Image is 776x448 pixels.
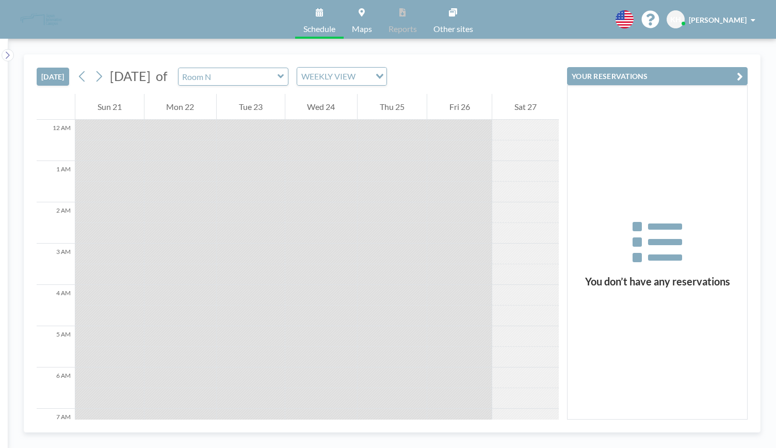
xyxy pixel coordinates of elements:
[37,367,75,409] div: 6 AM
[17,9,66,30] img: organization-logo
[433,25,473,33] span: Other sites
[359,70,369,83] input: Search for option
[37,326,75,367] div: 5 AM
[567,67,748,85] button: YOUR RESERVATIONS
[37,120,75,161] div: 12 AM
[303,25,335,33] span: Schedule
[568,275,747,288] h3: You don’t have any reservations
[427,94,492,120] div: Fri 26
[144,94,217,120] div: Mon 22
[75,94,144,120] div: Sun 21
[37,202,75,244] div: 2 AM
[285,94,358,120] div: Wed 24
[358,94,427,120] div: Thu 25
[37,285,75,326] div: 4 AM
[110,68,151,84] span: [DATE]
[492,94,559,120] div: Sat 27
[37,161,75,202] div: 1 AM
[179,68,278,85] input: Room N
[670,15,681,24] span: KH
[299,70,358,83] span: WEEKLY VIEW
[156,68,167,84] span: of
[389,25,417,33] span: Reports
[689,15,747,24] span: [PERSON_NAME]
[37,244,75,285] div: 3 AM
[352,25,372,33] span: Maps
[37,68,69,86] button: [DATE]
[217,94,285,120] div: Tue 23
[297,68,386,85] div: Search for option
